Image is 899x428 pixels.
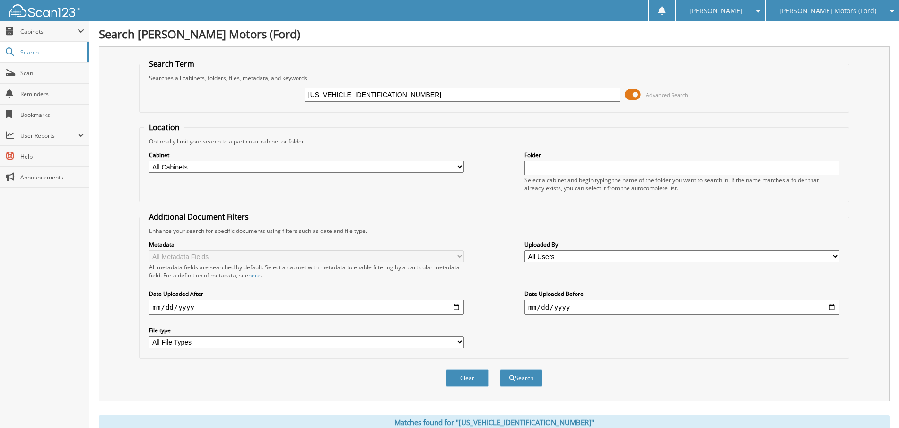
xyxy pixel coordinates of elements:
span: Bookmarks [20,111,84,119]
span: [PERSON_NAME] Motors (Ford) [779,8,876,14]
legend: Location [144,122,184,133]
div: Select a cabinet and begin typing the name of the folder you want to search in. If the name match... [524,176,839,192]
input: start [149,300,464,315]
button: Search [500,369,542,387]
legend: Additional Document Filters [144,212,253,222]
label: Uploaded By [524,241,839,249]
label: Date Uploaded Before [524,290,839,298]
label: Metadata [149,241,464,249]
span: Help [20,152,84,160]
span: User Reports [20,132,78,140]
span: Scan [20,69,84,77]
img: scan123-logo-white.svg [9,4,80,17]
span: Reminders [20,90,84,98]
span: Advanced Search [646,91,688,98]
div: All metadata fields are searched by default. Select a cabinet with metadata to enable filtering b... [149,263,464,279]
div: Optionally limit your search to a particular cabinet or folder [144,137,845,145]
label: File type [149,326,464,334]
div: Enhance your search for specific documents using filters such as date and file type. [144,227,845,235]
label: Folder [524,151,839,159]
label: Date Uploaded After [149,290,464,298]
button: Clear [446,369,489,387]
a: here [248,271,261,279]
legend: Search Term [144,59,199,69]
span: Cabinets [20,27,78,36]
span: Announcements [20,173,84,181]
div: Searches all cabinets, folders, files, metadata, and keywords [144,74,845,82]
span: [PERSON_NAME] [690,8,742,14]
span: Search [20,48,83,56]
label: Cabinet [149,151,464,159]
input: end [524,300,839,315]
h1: Search [PERSON_NAME] Motors (Ford) [99,26,890,42]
